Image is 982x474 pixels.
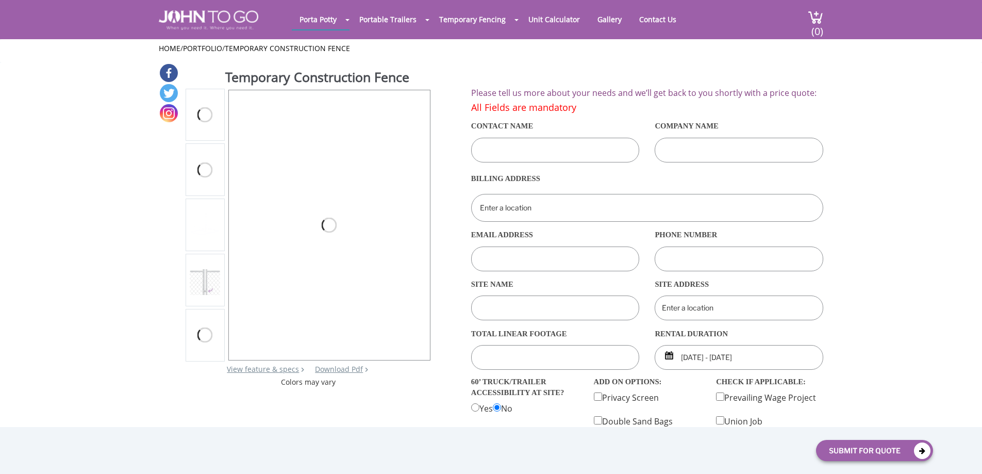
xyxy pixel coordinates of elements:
[655,345,823,370] input: Start date | End date
[160,104,178,122] a: Instagram
[352,9,424,29] a: Portable Trailers
[655,275,823,293] label: Site Address
[186,377,431,387] div: Colors may vary
[471,325,640,342] label: Total linear footage
[301,367,304,372] img: right arrow icon
[292,9,344,29] a: Porta Potty
[655,296,823,320] input: Enter a location
[225,43,350,53] a: Temporary Construction Fence
[811,16,823,38] span: (0)
[471,374,578,400] label: 60’ TRUCK/TRAILER ACCESSIBILITY AT SITE?
[716,374,823,389] label: check if applicable:
[590,9,629,29] a: Gallery
[586,374,709,463] div: Privacy Screen Double Sand Bags Wheels/Equipment Gates
[631,9,684,29] a: Contact Us
[183,43,222,53] a: Portfolio
[471,103,823,113] h4: All Fields are mandatory
[471,118,640,135] label: Contact Name
[463,374,586,465] div: Yes No Yes No
[365,367,368,372] img: chevron.png
[471,89,823,98] h2: Please tell us more about your needs and we’ll get back to you shortly with a price quote:
[190,210,220,240] img: Product
[160,84,178,102] a: Twitter
[655,226,823,244] label: Phone Number
[655,325,823,342] label: rental duration
[431,9,513,29] a: Temporary Fencing
[471,194,823,222] input: Enter a location
[708,374,831,451] div: Prevailing Wage Project Union Job Tax Exempt/No Tax
[159,43,180,53] a: Home
[816,440,933,461] button: Submit For Quote
[225,68,431,89] h1: Temporary Construction Fence
[471,167,823,191] label: Billing Address
[159,10,258,30] img: JOHN to go
[594,374,701,389] label: add on options:
[808,10,823,24] img: cart a
[190,265,220,295] img: Product
[160,64,178,82] a: Facebook
[471,275,640,293] label: Site Name
[315,364,363,374] a: Download Pdf
[521,9,588,29] a: Unit Calculator
[471,226,640,244] label: Email Address
[159,43,823,54] ul: / /
[227,364,299,374] a: View feature & specs
[471,425,578,451] label: 25’ from where driver can park?
[655,118,823,135] label: Company Name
